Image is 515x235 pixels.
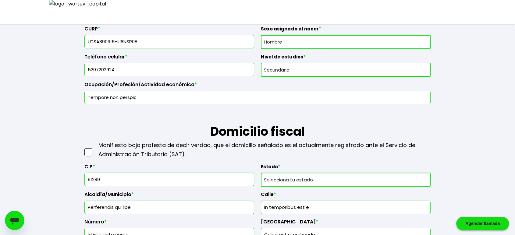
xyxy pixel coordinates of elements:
[84,26,254,35] label: CURP
[456,217,509,230] div: Agendar llamada
[261,26,431,35] label: Sexo asignado al nacer
[261,191,431,201] label: Calle
[84,82,431,91] label: Ocupación/Profesión/Actividad económica
[84,54,254,63] label: Teléfono celular
[84,164,254,173] label: C.P
[84,104,431,141] h1: Domicilio fiscal
[87,201,251,214] input: Alcaldía o Municipio
[87,63,251,76] input: 10 dígitos
[84,191,254,201] label: Alcaldía/Municipio
[5,211,24,230] iframe: Botón para iniciar la ventana de mensajería
[87,35,251,48] input: 18 caracteres
[261,219,431,228] label: [GEOGRAPHIC_DATA]
[261,164,431,173] label: Estado
[98,141,431,159] p: Manifiesto bajo protesta de decir verdad, que el domicilio señalado es el actualmente registrado ...
[84,219,254,228] label: Número
[261,54,431,63] label: Nivel de estudios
